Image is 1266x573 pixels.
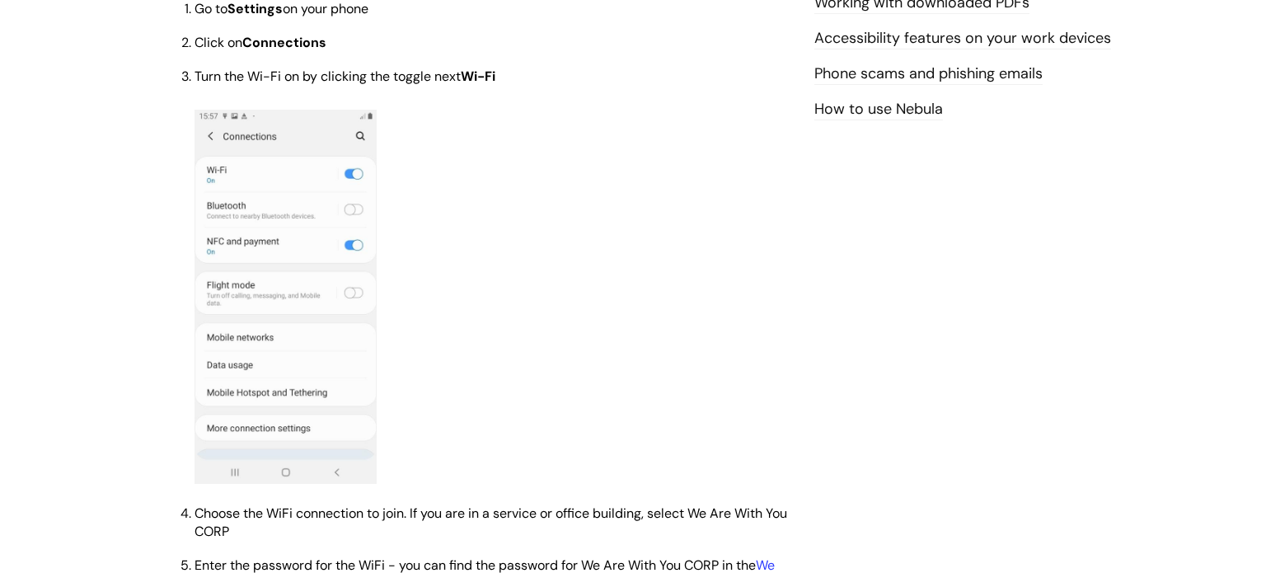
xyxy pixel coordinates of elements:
[461,68,495,85] strong: Wi-Fi
[814,63,1043,85] a: Phone scams and phishing emails
[814,28,1111,49] a: Accessibility features on your work devices
[195,68,495,85] span: Turn the Wi-Fi on by clicking the toggle next
[242,34,326,51] strong: Connections
[195,34,326,51] span: Click on
[195,505,787,540] span: Choose the WiFi connection to join. If you are in a service or office building, select We Are Wit...
[814,99,943,120] a: How to use Nebula
[195,110,377,484] img: x1Lz1TX_O7zM01h9xCMMovDKkovOtzBNTQ.png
